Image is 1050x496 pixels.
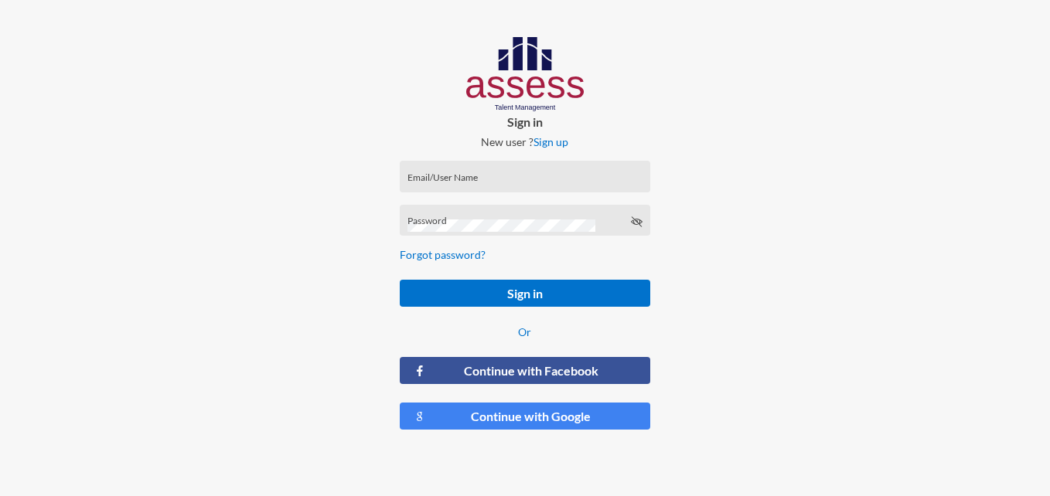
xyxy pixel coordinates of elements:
[534,135,568,148] a: Sign up
[400,325,651,338] p: Or
[466,37,585,111] img: AssessLogoo.svg
[400,280,651,307] button: Sign in
[400,248,486,261] a: Forgot password?
[400,403,651,430] button: Continue with Google
[400,357,651,384] button: Continue with Facebook
[387,135,663,148] p: New user ?
[387,114,663,129] p: Sign in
